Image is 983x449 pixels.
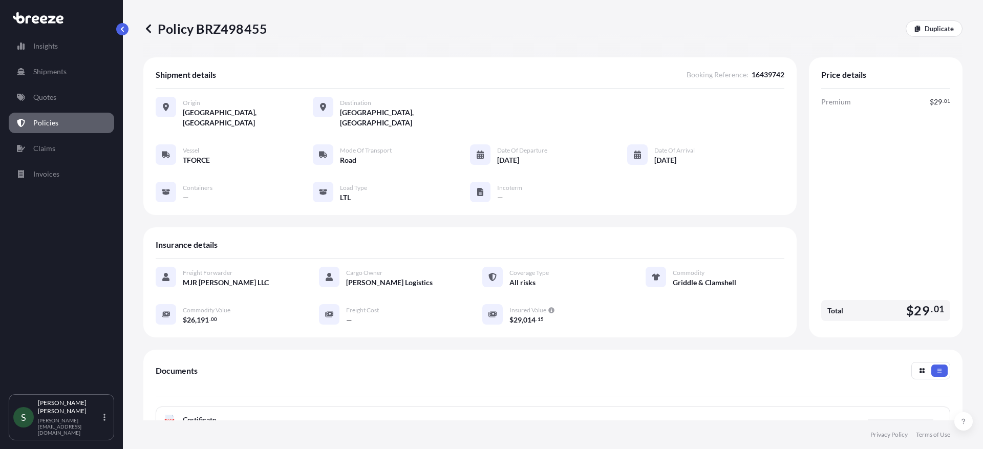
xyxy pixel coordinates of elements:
[197,316,209,324] span: 191
[931,306,933,312] span: .
[497,184,522,192] span: Incoterm
[522,316,523,324] span: ,
[183,193,189,203] span: —
[156,240,218,250] span: Insurance details
[934,306,944,312] span: 01
[821,97,851,107] span: Premium
[916,431,950,439] a: Terms of Use
[654,155,676,165] span: [DATE]
[509,269,549,277] span: Coverage Type
[934,98,942,105] span: 29
[673,277,736,288] span: Griddle & Clamshell
[209,317,210,321] span: .
[509,306,546,314] span: Insured Value
[914,304,929,317] span: 29
[925,24,954,34] p: Duplicate
[183,155,210,165] span: TFORCE
[523,316,536,324] span: 014
[38,399,101,415] p: [PERSON_NAME] [PERSON_NAME]
[538,317,544,321] span: 15
[33,92,56,102] p: Quotes
[497,146,547,155] span: Date of Departure
[9,87,114,108] a: Quotes
[930,98,934,105] span: $
[195,316,197,324] span: ,
[33,169,59,179] p: Invoices
[944,99,950,103] span: 01
[183,306,230,314] span: Commodity Value
[906,20,963,37] a: Duplicate
[9,113,114,133] a: Policies
[509,277,536,288] span: All risks
[9,61,114,82] a: Shipments
[654,146,695,155] span: Date of Arrival
[687,70,749,80] span: Booking Reference :
[340,184,367,192] span: Load Type
[673,269,704,277] span: Commodity
[187,316,195,324] span: 26
[9,138,114,159] a: Claims
[156,70,216,80] span: Shipment details
[183,269,232,277] span: Freight Forwarder
[143,20,267,37] p: Policy BRZ498455
[346,306,379,314] span: Freight Cost
[166,419,173,423] text: PDF
[752,70,784,80] span: 16439742
[9,164,114,184] a: Invoices
[497,193,503,203] span: —
[33,41,58,51] p: Insights
[183,184,212,192] span: Containers
[38,417,101,436] p: [PERSON_NAME][EMAIL_ADDRESS][DOMAIN_NAME]
[827,306,843,316] span: Total
[183,415,216,425] span: Certificate
[183,146,199,155] span: Vessel
[514,316,522,324] span: 29
[33,67,67,77] p: Shipments
[211,317,217,321] span: 00
[9,36,114,56] a: Insights
[340,99,371,107] span: Destination
[870,431,908,439] a: Privacy Policy
[536,317,537,321] span: .
[906,304,914,317] span: $
[183,108,313,128] span: [GEOGRAPHIC_DATA], [GEOGRAPHIC_DATA]
[509,316,514,324] span: $
[346,315,352,325] span: —
[943,99,944,103] span: .
[821,70,866,80] span: Price details
[183,277,269,288] span: MJR [PERSON_NAME] LLC
[340,146,392,155] span: Mode of Transport
[33,118,58,128] p: Policies
[346,269,382,277] span: Cargo Owner
[21,412,26,422] span: S
[346,277,433,288] span: [PERSON_NAME] Logistics
[497,155,519,165] span: [DATE]
[183,316,187,324] span: $
[183,99,200,107] span: Origin
[340,193,351,203] span: LTL
[340,155,356,165] span: Road
[156,366,198,376] span: Documents
[340,108,470,128] span: [GEOGRAPHIC_DATA], [GEOGRAPHIC_DATA]
[33,143,55,154] p: Claims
